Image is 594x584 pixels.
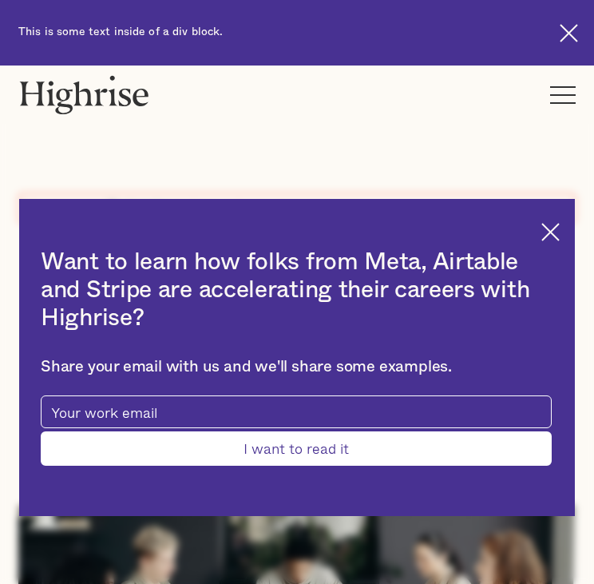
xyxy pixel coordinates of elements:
img: Cross icon [541,223,560,241]
input: I want to read it [41,431,552,466]
input: Your work email [41,395,552,428]
div: Share your email with us and we'll share some examples. [41,358,552,377]
img: Cross icon [560,24,578,42]
h2: Want to learn how folks from Meta, Airtable and Stripe are accelerating their careers with Highrise? [41,248,552,332]
img: Highrise logo [18,75,150,114]
form: current-ascender-blog-article-modal-form [41,395,552,466]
